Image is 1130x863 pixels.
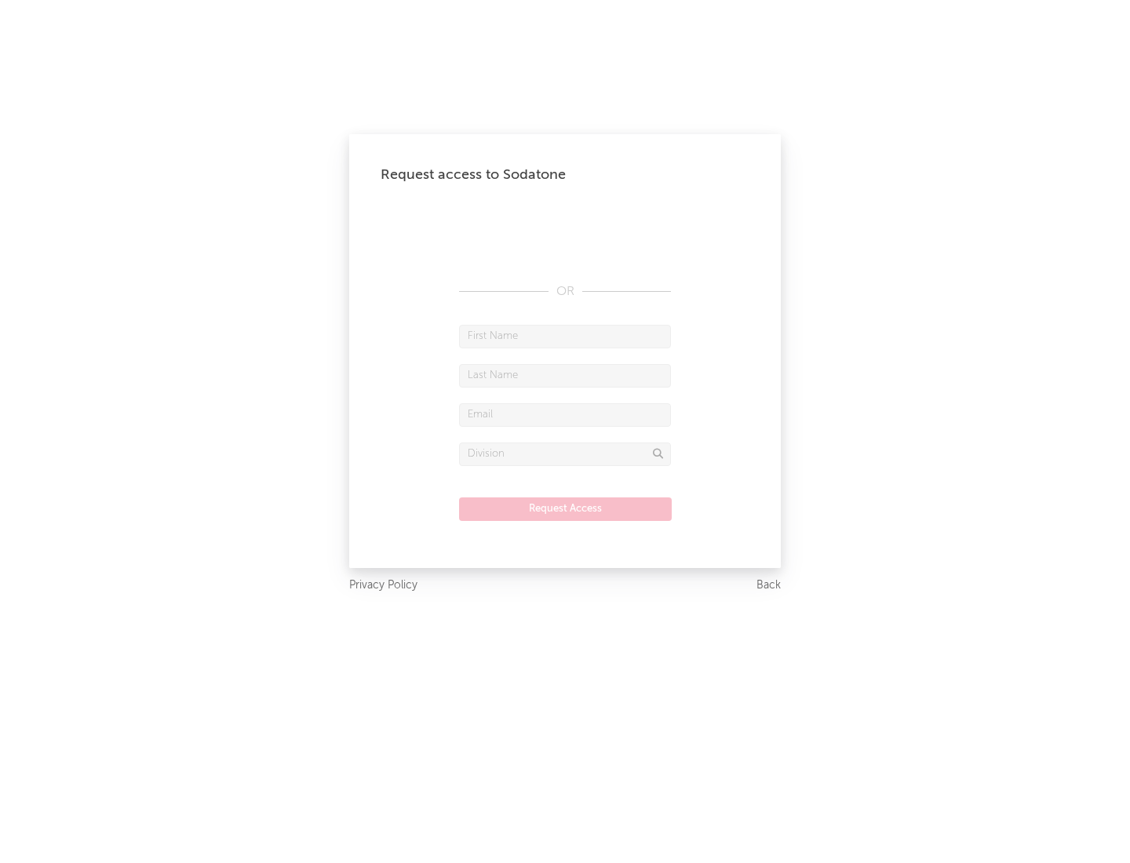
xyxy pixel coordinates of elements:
div: Request access to Sodatone [381,166,749,184]
input: Division [459,442,671,466]
button: Request Access [459,497,672,521]
input: Email [459,403,671,427]
input: First Name [459,325,671,348]
div: OR [459,282,671,301]
a: Back [756,576,781,595]
a: Privacy Policy [349,576,417,595]
input: Last Name [459,364,671,388]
